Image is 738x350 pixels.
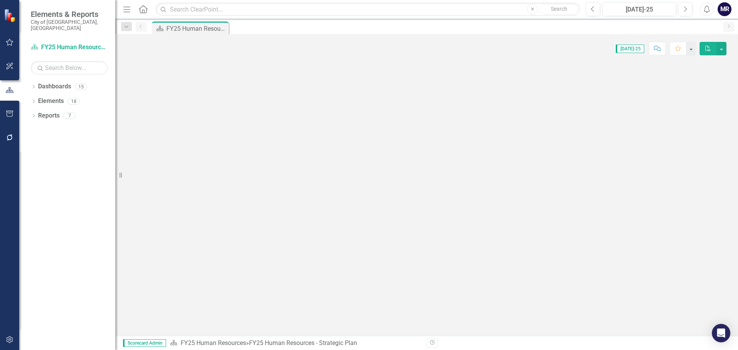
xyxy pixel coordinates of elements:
[249,339,357,347] div: FY25 Human Resources - Strategic Plan
[4,8,17,22] img: ClearPoint Strategy
[602,2,676,16] button: [DATE]-25
[123,339,166,347] span: Scorecard Admin
[38,97,64,106] a: Elements
[75,83,87,90] div: 15
[540,4,578,15] button: Search
[31,10,108,19] span: Elements & Reports
[605,5,673,14] div: [DATE]-25
[166,24,227,33] div: FY25 Human Resources - Strategic Plan
[551,6,567,12] span: Search
[68,98,80,105] div: 18
[712,324,730,342] div: Open Intercom Messenger
[38,111,60,120] a: Reports
[38,82,71,91] a: Dashboards
[616,45,644,53] span: [DATE]-25
[31,61,108,75] input: Search Below...
[181,339,246,347] a: FY25 Human Resources
[31,43,108,52] a: FY25 Human Resources
[170,339,421,348] div: »
[63,113,76,119] div: 7
[31,19,108,32] small: City of [GEOGRAPHIC_DATA], [GEOGRAPHIC_DATA]
[718,2,731,16] button: MR
[156,3,580,16] input: Search ClearPoint...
